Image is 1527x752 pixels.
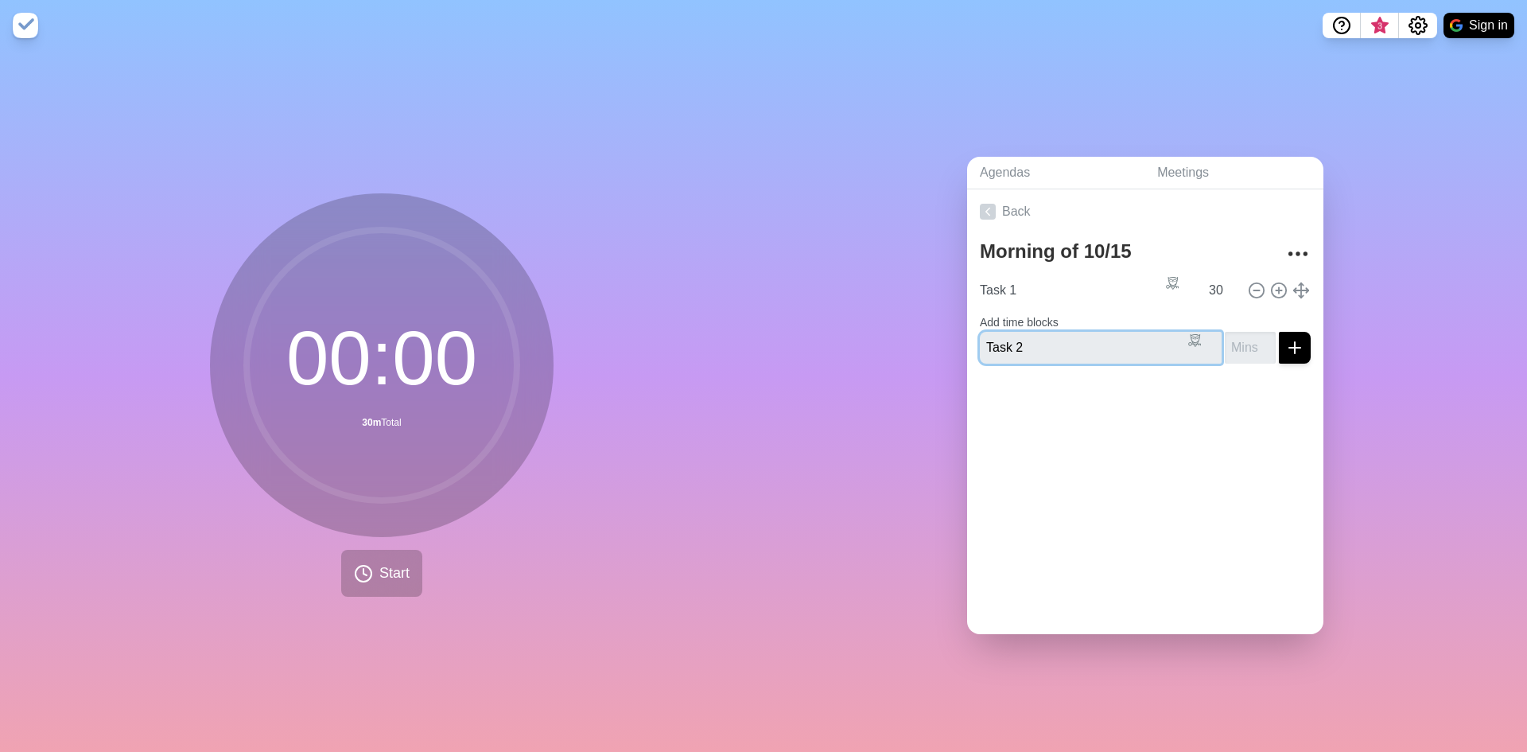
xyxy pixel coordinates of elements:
[1225,332,1276,364] input: Mins
[1399,13,1437,38] button: Settings
[1323,13,1361,38] button: Help
[1443,13,1514,38] button: Sign in
[973,275,1199,306] input: Name
[980,316,1059,329] label: Add time blocks
[1374,20,1386,33] span: 3
[1203,275,1241,306] input: Mins
[1361,13,1399,38] button: What’s new
[980,332,1222,364] input: Name
[13,13,38,38] img: timeblocks logo
[341,550,422,597] button: Start
[379,563,410,584] span: Start
[1144,157,1323,189] a: Meetings
[967,157,1144,189] a: Agendas
[967,189,1323,234] a: Back
[1450,19,1463,32] img: google logo
[1282,238,1314,270] button: More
